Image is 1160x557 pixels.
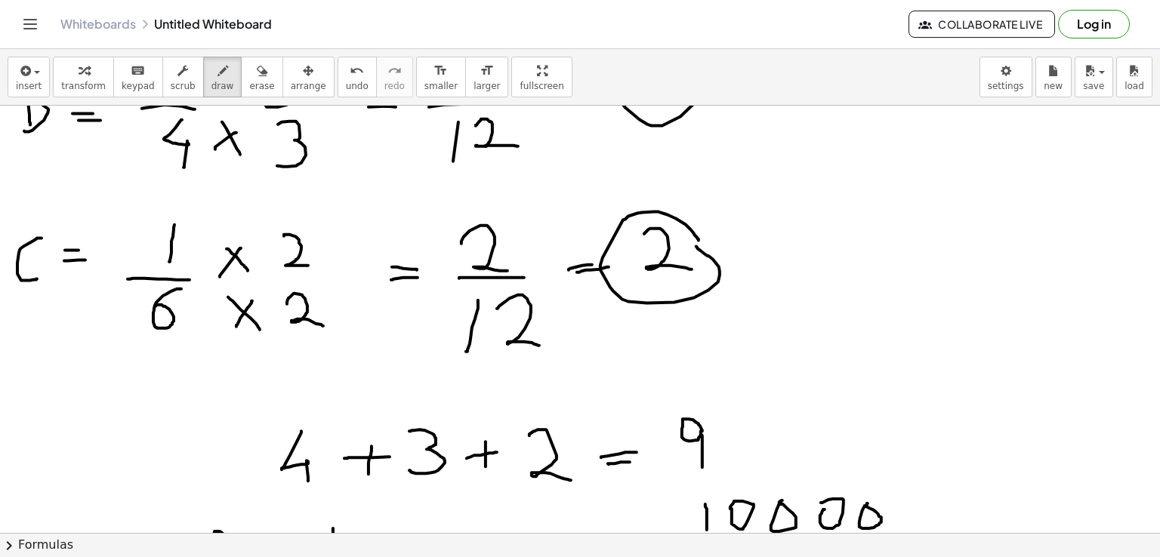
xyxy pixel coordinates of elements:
[171,81,196,91] span: scrub
[909,11,1055,38] button: Collaborate Live
[465,57,508,97] button: format_sizelarger
[113,57,163,97] button: keyboardkeypad
[241,57,282,97] button: erase
[1035,57,1072,97] button: new
[1044,81,1063,91] span: new
[480,62,494,80] i: format_size
[53,57,114,97] button: transform
[520,81,563,91] span: fullscreen
[433,62,448,80] i: format_size
[387,62,402,80] i: redo
[131,62,145,80] i: keyboard
[416,57,466,97] button: format_sizesmaller
[8,57,50,97] button: insert
[921,17,1042,31] span: Collaborate Live
[162,57,204,97] button: scrub
[249,81,274,91] span: erase
[376,57,413,97] button: redoredo
[60,17,136,32] a: Whiteboards
[474,81,500,91] span: larger
[424,81,458,91] span: smaller
[350,62,364,80] i: undo
[1083,81,1104,91] span: save
[1075,57,1113,97] button: save
[18,12,42,36] button: Toggle navigation
[338,57,377,97] button: undoundo
[203,57,242,97] button: draw
[1058,10,1130,38] button: Log in
[1125,81,1144,91] span: load
[1116,57,1152,97] button: load
[61,81,106,91] span: transform
[211,81,234,91] span: draw
[346,81,369,91] span: undo
[980,57,1032,97] button: settings
[384,81,405,91] span: redo
[16,81,42,91] span: insert
[282,57,335,97] button: arrange
[511,57,572,97] button: fullscreen
[291,81,326,91] span: arrange
[122,81,155,91] span: keypad
[988,81,1024,91] span: settings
